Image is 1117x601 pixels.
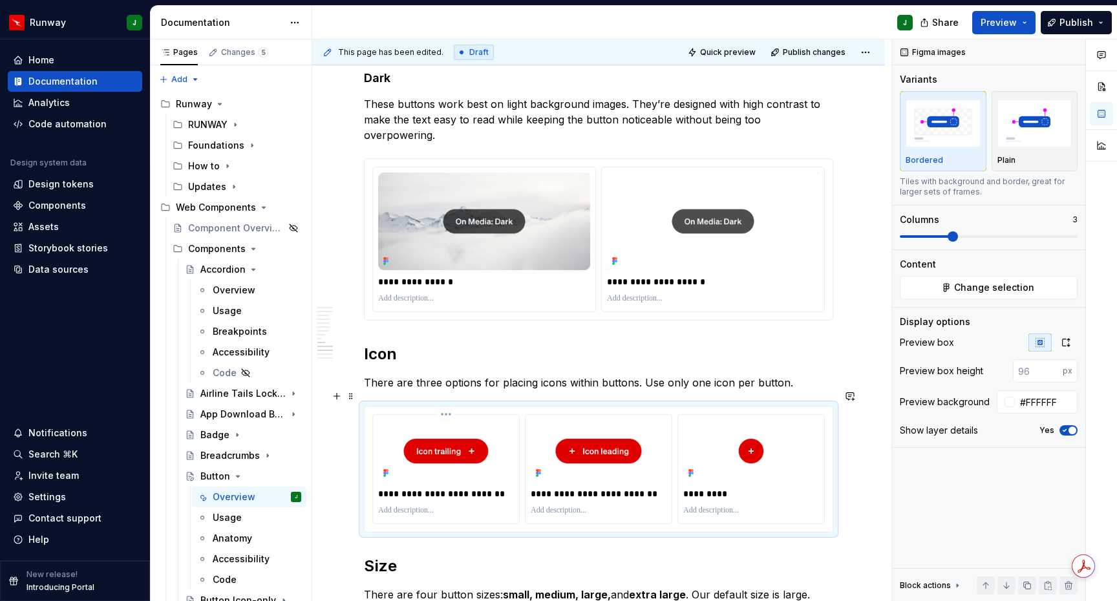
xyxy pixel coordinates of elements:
span: Preview [981,16,1017,29]
div: Search ⌘K [28,448,78,461]
input: Auto [1015,390,1078,414]
div: Storybook stories [28,242,108,255]
div: Assets [28,220,59,233]
div: Code automation [28,118,107,131]
div: Components [188,242,246,255]
div: Overview [213,490,255,503]
button: Notifications [8,423,142,443]
img: placeholder [906,100,981,147]
div: Runway [176,98,212,111]
div: Accessibility [213,553,270,565]
div: Components [28,199,86,212]
div: Usage [213,511,242,524]
div: How to [167,156,306,176]
div: RUNWAY [188,118,228,131]
button: Quick preview [684,43,761,61]
p: New release! [27,569,78,580]
div: Show layer details [900,424,978,437]
p: 3 [1072,215,1078,225]
a: Airline Tails Lockup [180,383,306,404]
button: Publish changes [767,43,851,61]
h2: Size [364,556,833,576]
div: How to [188,160,220,173]
div: Usage [213,304,242,317]
a: Code automation [8,114,142,134]
div: Foundations [188,139,244,152]
button: Change selection [900,276,1078,299]
span: Change selection [954,281,1034,294]
span: Publish changes [783,47,846,58]
a: OverviewJ [192,487,306,507]
a: Documentation [8,71,142,92]
span: Add [171,74,187,85]
div: Documentation [161,16,283,29]
span: Share [932,16,959,29]
a: Components [8,195,142,216]
div: Columns [900,213,939,226]
div: Pages [160,47,198,58]
div: Airline Tails Lockup [200,387,286,400]
a: Storybook stories [8,238,142,258]
button: Help [8,529,142,550]
div: Breakpoints [213,325,267,338]
span: 5 [258,47,268,58]
p: Bordered [906,155,943,165]
a: Code [192,569,306,590]
button: placeholderBordered [900,91,986,171]
button: placeholderPlain [992,91,1078,171]
p: These buttons work best on light background images. They’re designed with high contrast to make t... [364,96,833,143]
div: Web Components [155,197,306,218]
div: J [295,490,297,503]
img: placeholder [997,100,1072,147]
a: Usage [192,507,306,528]
div: Badge [200,428,229,441]
span: Draft [469,47,489,58]
div: Accordion [200,263,246,276]
strong: extra large [629,588,686,601]
button: Search ⌘K [8,444,142,465]
div: Block actions [900,576,963,595]
div: RUNWAY [167,114,306,135]
button: Preview [972,11,1036,34]
div: Settings [28,490,66,503]
a: Usage [192,300,306,321]
p: px [1063,366,1072,376]
a: Overview [192,280,306,300]
div: Analytics [28,96,70,109]
div: Preview box height [900,364,983,377]
div: Component Overview [188,222,284,235]
div: J [133,17,136,28]
div: Preview background [900,395,990,408]
button: Add [155,70,204,89]
a: Anatomy [192,528,306,549]
strong: small, medium, large, [503,588,611,601]
div: Home [28,54,54,67]
label: Yes [1039,425,1054,436]
div: Code [213,573,237,586]
div: Breadcrumbs [200,449,260,462]
button: RunwayJ [3,8,147,36]
div: Updates [188,180,226,193]
div: Invite team [28,469,79,482]
div: Content [900,258,936,271]
h2: Icon [364,344,833,364]
p: Plain [997,155,1016,165]
a: Breakpoints [192,321,306,342]
span: Publish [1059,16,1093,29]
div: Data sources [28,263,89,276]
div: Design system data [10,158,87,168]
div: Foundations [167,135,306,156]
a: Data sources [8,259,142,280]
a: Component Overview [167,218,306,238]
a: Badge [180,425,306,445]
button: Publish [1041,11,1112,34]
p: There are three options for placing icons within buttons. Use only one icon per button. [364,375,833,390]
div: Anatomy [213,532,252,545]
div: Runway [155,94,306,114]
div: Preview box [900,336,954,349]
div: Display options [900,315,970,328]
div: Help [28,533,49,546]
img: 6b187050-a3ed-48aa-8485-808e17fcee26.png [9,15,25,30]
div: Web Components [176,201,256,214]
a: Assets [8,216,142,237]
